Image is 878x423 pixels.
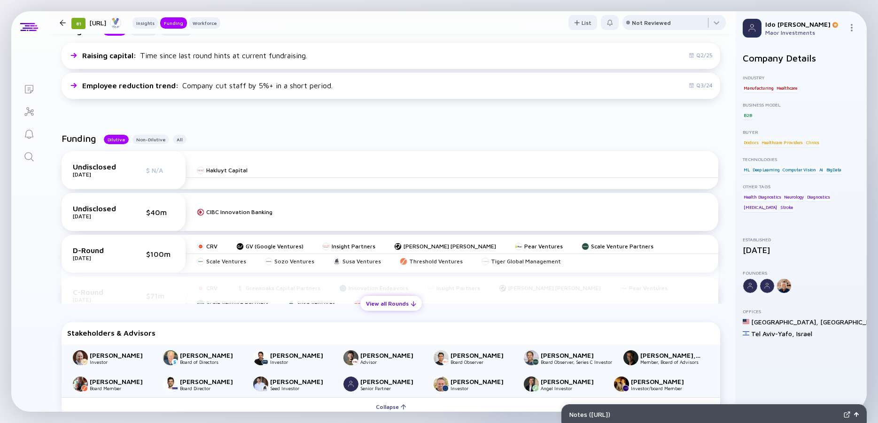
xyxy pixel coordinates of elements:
[743,270,859,276] div: Founders
[104,135,129,144] button: Dilutive
[783,192,805,201] div: Neurology
[765,29,844,36] div: Maor Investments
[82,81,180,90] span: Employee reduction trend :
[751,330,794,338] div: Tel Aviv-Yafo ,
[761,138,804,147] div: Healthcare Providers
[751,318,818,326] div: [GEOGRAPHIC_DATA] ,
[89,17,121,29] div: [URL]
[524,243,563,250] div: Pear Ventures
[451,385,513,391] div: Investor
[541,385,603,391] div: Angel Investor
[743,237,859,242] div: Established
[404,243,496,250] div: [PERSON_NAME] [PERSON_NAME]
[743,53,859,63] h2: Company Details
[743,156,859,162] div: Technologies
[541,359,612,365] div: Board Observer, Series C Investor
[206,208,272,215] div: CIBC Innovation Banking
[73,162,120,171] div: Undisclosed
[776,83,798,92] div: Healthcare
[524,350,539,365] img: Jeremy Kaufmann picture
[246,243,303,250] div: GV (Google Ventures)
[631,377,693,385] div: [PERSON_NAME]
[568,15,597,30] div: List
[782,165,817,174] div: Computer Vision
[743,318,749,325] img: United States Flag
[360,377,422,385] div: [PERSON_NAME]
[67,329,715,337] div: Stakeholders & Advisors
[197,243,218,250] a: CRV
[434,377,449,392] img: Dror Berman picture
[743,129,859,135] div: Buyer
[163,377,178,392] img: Mamoon Hamid picture
[146,250,174,258] div: $100m
[743,330,749,337] img: Israel Flag
[360,359,422,365] div: Advisor
[132,18,158,28] div: Insights
[632,19,671,26] div: Not Reviewed
[253,377,268,392] img: Chad Byers picture
[62,133,96,144] h2: Funding
[765,20,844,28] div: Ido [PERSON_NAME]
[640,351,702,359] div: [PERSON_NAME], PhD (He/His)
[743,245,859,255] div: [DATE]
[743,102,859,108] div: Business Model
[189,18,220,28] div: Workforce
[73,213,120,220] div: [DATE]
[743,308,859,314] div: Offices
[370,400,412,414] div: Collapse
[82,81,333,90] div: Company cut staff by 5%+ in a short period.
[568,15,597,30] button: List
[360,385,422,391] div: Senior Partner
[805,138,821,147] div: Clinics
[743,165,751,174] div: ML
[180,377,242,385] div: [PERSON_NAME]
[743,19,761,38] img: Profile Picture
[206,243,218,250] div: CRV
[322,243,375,250] a: Insight Partners
[779,203,794,212] div: Stroke
[360,296,422,311] button: View all Rounds
[541,351,603,359] div: [PERSON_NAME]
[160,17,187,29] button: Funding
[854,412,859,417] img: Open Notes
[180,351,242,359] div: [PERSON_NAME]
[270,377,332,385] div: [PERSON_NAME]
[90,359,152,365] div: Investor
[73,171,120,178] div: [DATE]
[73,350,88,365] img: Jim Jones picture
[515,243,563,250] a: Pear Ventures
[582,243,653,250] a: Scale Venture Partners
[132,135,169,144] div: Non-Dilutive
[180,385,242,391] div: Board Director
[825,165,843,174] div: BigData
[743,138,760,147] div: Doctors
[197,167,248,174] a: Hakluyt Capital
[11,145,47,167] a: Search
[752,165,780,174] div: Deep Learning
[270,351,332,359] div: [PERSON_NAME]
[62,397,720,416] button: Collapse
[451,377,513,385] div: [PERSON_NAME]
[332,243,375,250] div: Insight Partners
[146,166,174,174] div: $ N/A
[11,122,47,145] a: Reminders
[73,204,120,213] div: Undisclosed
[743,75,859,80] div: Industry
[160,18,187,28] div: Funding
[270,385,332,391] div: Seed Investor
[197,208,272,215] a: CIBC Innovation Banking
[806,192,831,201] div: Diagnostics
[614,377,629,392] img: Kevin Ding picture
[73,246,120,254] div: D-Round
[743,203,778,212] div: [MEDICAL_DATA]
[640,359,702,365] div: Member, Board of Advisors
[73,254,120,261] div: [DATE]
[82,51,307,60] div: Time since last round hints at current fundraising.
[173,135,186,144] button: All
[524,377,539,392] img: Konstantine Buhler picture
[541,377,603,385] div: [PERSON_NAME]
[90,377,152,385] div: [PERSON_NAME]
